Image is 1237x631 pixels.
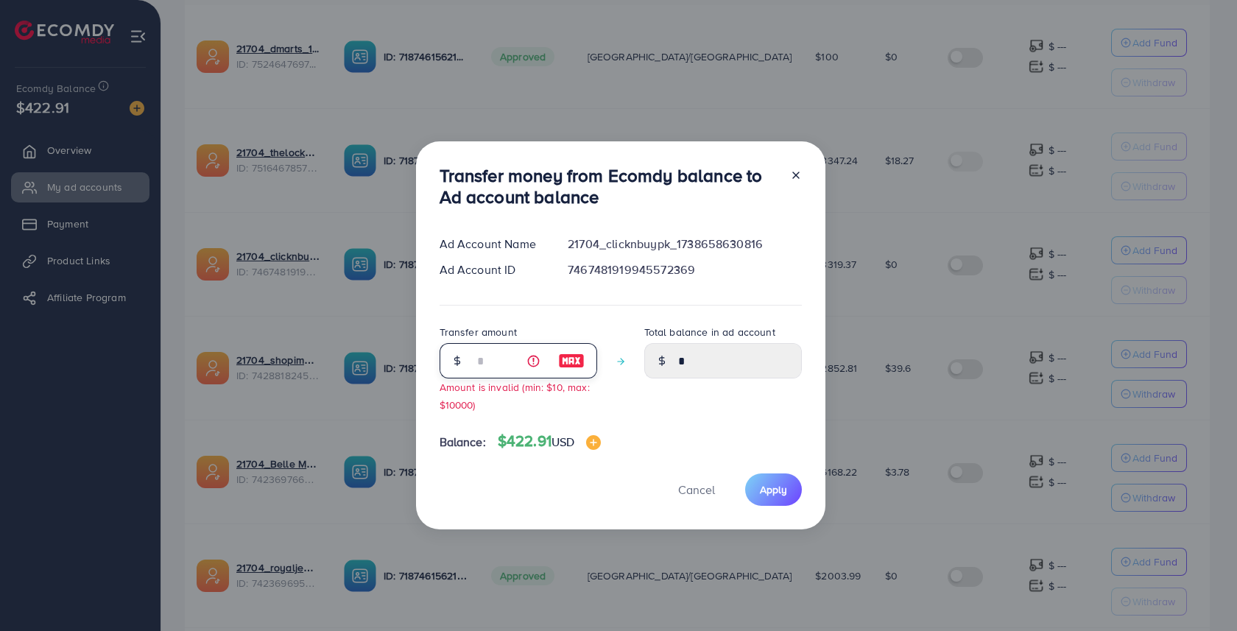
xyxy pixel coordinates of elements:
label: Transfer amount [440,325,517,339]
div: Ad Account ID [428,261,557,278]
button: Cancel [660,473,733,505]
small: Amount is invalid (min: $10, max: $10000) [440,380,590,411]
img: image [586,435,601,450]
span: USD [551,434,574,450]
div: 21704_clicknbuypk_1738658630816 [556,236,813,253]
button: Apply [745,473,802,505]
div: Ad Account Name [428,236,557,253]
iframe: Chat [1174,565,1226,620]
h4: $422.91 [498,432,602,451]
label: Total balance in ad account [644,325,775,339]
h3: Transfer money from Ecomdy balance to Ad account balance [440,165,778,208]
span: Apply [760,482,787,497]
div: 7467481919945572369 [556,261,813,278]
img: image [558,352,585,370]
span: Cancel [678,482,715,498]
span: Balance: [440,434,486,451]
